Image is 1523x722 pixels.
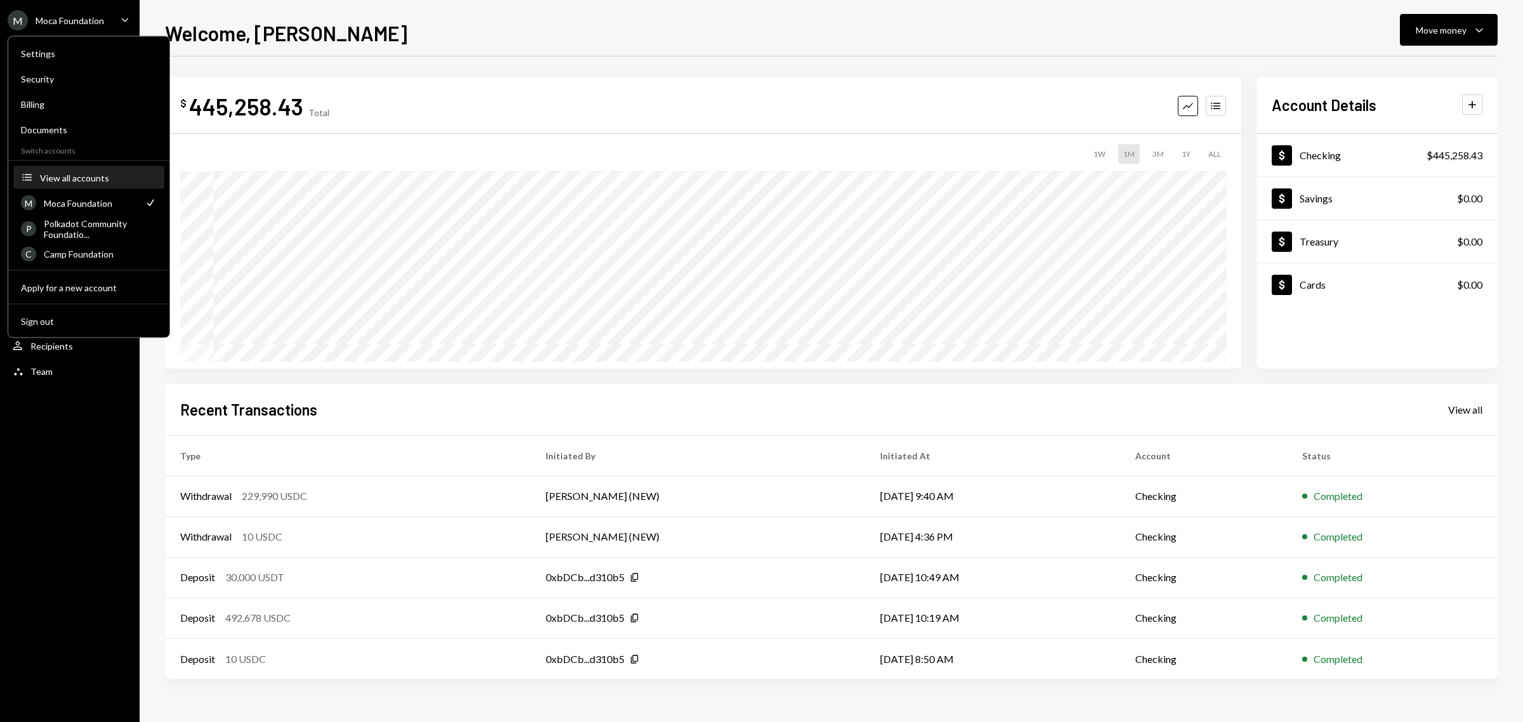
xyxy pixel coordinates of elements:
[546,610,624,626] div: 0xbDCb...d310b5
[1120,557,1287,598] td: Checking
[1427,148,1482,163] div: $445,258.43
[1457,191,1482,206] div: $0.00
[242,529,282,544] div: 10 USDC
[165,435,531,476] th: Type
[1457,234,1482,249] div: $0.00
[242,489,307,504] div: 229,990 USDC
[30,366,53,377] div: Team
[1300,279,1326,291] div: Cards
[1416,23,1467,37] div: Move money
[44,197,136,208] div: Moca Foundation
[865,435,1120,476] th: Initiated At
[1448,402,1482,416] a: View all
[21,315,157,326] div: Sign out
[1457,277,1482,292] div: $0.00
[21,74,157,84] div: Security
[1314,489,1362,504] div: Completed
[1256,220,1498,263] a: Treasury$0.00
[1147,144,1169,164] div: 3M
[13,93,164,115] a: Billing
[180,610,215,626] div: Deposit
[13,67,164,90] a: Security
[21,99,157,110] div: Billing
[1256,263,1498,306] a: Cards$0.00
[44,249,157,259] div: Camp Foundation
[1287,435,1498,476] th: Status
[546,652,624,667] div: 0xbDCb...d310b5
[1120,598,1287,638] td: Checking
[21,124,157,135] div: Documents
[531,476,865,516] td: [PERSON_NAME] (NEW)
[225,652,266,667] div: 10 USDC
[225,570,284,585] div: 30,000 USDT
[308,107,329,118] div: Total
[1300,235,1338,247] div: Treasury
[865,638,1120,679] td: [DATE] 8:50 AM
[165,20,407,46] h1: Welcome, [PERSON_NAME]
[1300,192,1333,204] div: Savings
[180,652,215,667] div: Deposit
[531,435,865,476] th: Initiated By
[1120,516,1287,557] td: Checking
[1256,177,1498,220] a: Savings$0.00
[1314,529,1362,544] div: Completed
[13,277,164,299] button: Apply for a new account
[180,97,187,110] div: $
[13,310,164,333] button: Sign out
[531,516,865,557] td: [PERSON_NAME] (NEW)
[13,118,164,141] a: Documents
[1203,144,1226,164] div: ALL
[8,360,132,383] a: Team
[865,516,1120,557] td: [DATE] 4:36 PM
[1088,144,1111,164] div: 1W
[180,529,232,544] div: Withdrawal
[1314,610,1362,626] div: Completed
[8,10,28,30] div: M
[13,167,164,190] button: View all accounts
[21,282,157,292] div: Apply for a new account
[13,242,164,265] a: CCamp Foundation
[1314,652,1362,667] div: Completed
[30,341,73,351] div: Recipients
[1272,95,1376,115] h2: Account Details
[1120,638,1287,679] td: Checking
[13,42,164,65] a: Settings
[180,570,215,585] div: Deposit
[189,92,303,121] div: 445,258.43
[1177,144,1196,164] div: 1Y
[1300,149,1341,161] div: Checking
[225,610,291,626] div: 492,678 USDC
[865,557,1120,598] td: [DATE] 10:49 AM
[180,399,317,420] h2: Recent Transactions
[1120,435,1287,476] th: Account
[21,48,157,59] div: Settings
[8,334,132,357] a: Recipients
[21,195,36,211] div: M
[21,221,36,236] div: P
[865,476,1120,516] td: [DATE] 9:40 AM
[546,570,624,585] div: 0xbDCb...d310b5
[1256,134,1498,176] a: Checking$445,258.43
[865,598,1120,638] td: [DATE] 10:19 AM
[8,143,169,155] div: Switch accounts
[180,489,232,504] div: Withdrawal
[40,172,157,183] div: View all accounts
[1314,570,1362,585] div: Completed
[1118,144,1140,164] div: 1M
[1400,14,1498,46] button: Move money
[21,246,36,261] div: C
[36,15,104,26] div: Moca Foundation
[13,217,164,240] a: PPolkadot Community Foundatio...
[1448,404,1482,416] div: View all
[44,218,157,239] div: Polkadot Community Foundatio...
[1120,476,1287,516] td: Checking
